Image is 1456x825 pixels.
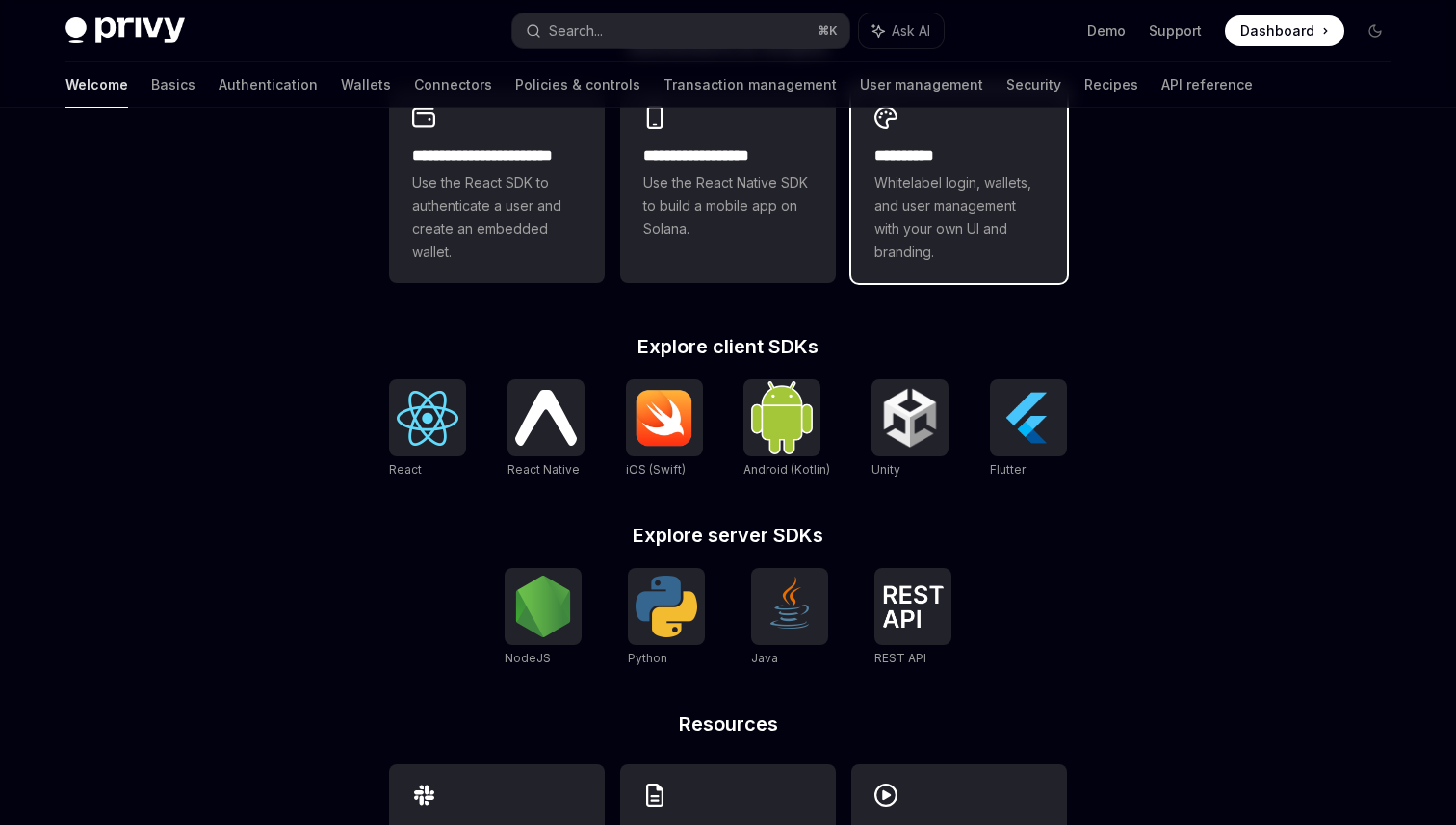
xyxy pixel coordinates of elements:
[507,379,585,479] a: React NativeReact Native
[751,568,828,668] a: JavaJava
[1006,62,1061,108] a: Security
[871,379,949,479] a: UnityUnity
[628,568,705,668] a: PythonPython
[1360,15,1391,46] button: Toggle dark mode
[505,568,582,668] a: NodeJSNodeJS
[65,62,128,108] a: Welcome
[219,62,318,108] a: Authentication
[507,462,580,477] span: React Native
[1161,62,1253,108] a: API reference
[151,62,195,108] a: Basics
[743,462,830,477] span: Android (Kotlin)
[549,19,603,42] div: Search...
[389,462,422,477] span: React
[743,379,830,479] a: Android (Kotlin)Android (Kotlin)
[1240,21,1314,40] span: Dashboard
[389,337,1067,356] h2: Explore client SDKs
[412,171,582,264] span: Use the React SDK to authenticate a user and create an embedded wallet.
[512,13,849,48] button: Search...⌘K
[663,62,837,108] a: Transaction management
[1087,21,1126,40] a: Demo
[874,171,1044,264] span: Whitelabel login, wallets, and user management with your own UI and branding.
[851,87,1067,283] a: **** *****Whitelabel login, wallets, and user management with your own UI and branding.
[1149,21,1202,40] a: Support
[620,87,836,283] a: **** **** **** ***Use the React Native SDK to build a mobile app on Solana.
[990,462,1026,477] span: Flutter
[871,462,900,477] span: Unity
[414,62,492,108] a: Connectors
[1225,15,1344,46] a: Dashboard
[626,462,686,477] span: iOS (Swift)
[879,387,941,449] img: Unity
[998,387,1059,449] img: Flutter
[389,714,1067,734] h2: Resources
[515,390,577,445] img: React Native
[990,379,1067,479] a: FlutterFlutter
[874,651,926,665] span: REST API
[759,576,820,637] img: Java
[512,576,574,637] img: NodeJS
[892,21,930,40] span: Ask AI
[860,62,983,108] a: User management
[882,585,944,628] img: REST API
[626,379,703,479] a: iOS (Swift)iOS (Swift)
[389,526,1067,545] h2: Explore server SDKs
[515,62,640,108] a: Policies & controls
[628,651,667,665] span: Python
[859,13,944,48] button: Ask AI
[636,576,697,637] img: Python
[751,651,778,665] span: Java
[505,651,551,665] span: NodeJS
[634,389,695,447] img: iOS (Swift)
[874,568,951,668] a: REST APIREST API
[397,391,458,446] img: React
[65,17,185,44] img: dark logo
[341,62,391,108] a: Wallets
[643,171,813,241] span: Use the React Native SDK to build a mobile app on Solana.
[1084,62,1138,108] a: Recipes
[818,23,838,39] span: ⌘ K
[389,379,466,479] a: ReactReact
[751,381,813,453] img: Android (Kotlin)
